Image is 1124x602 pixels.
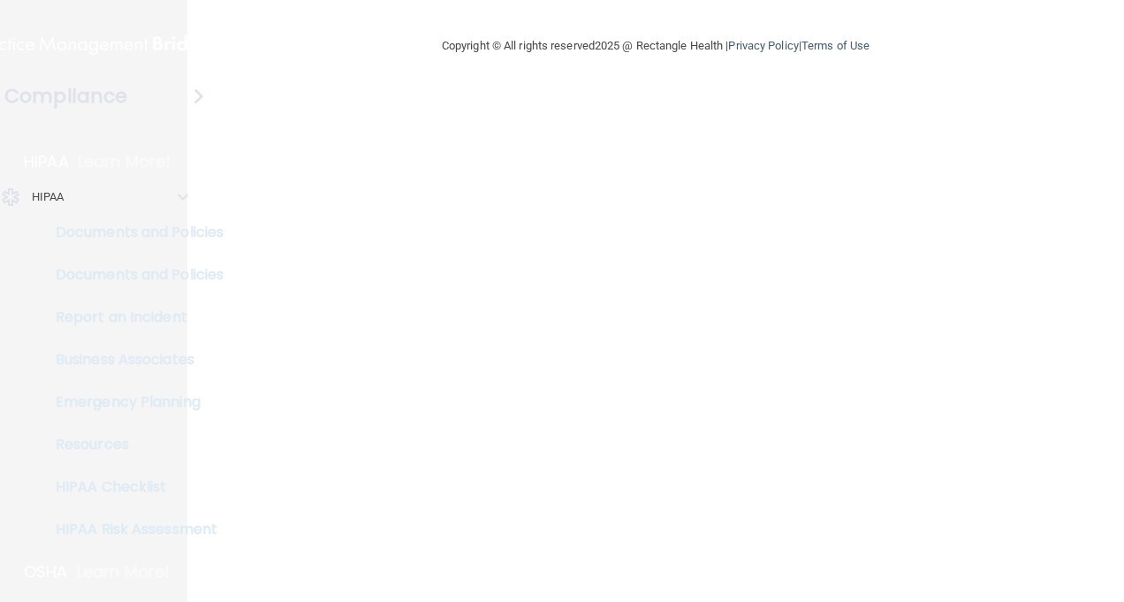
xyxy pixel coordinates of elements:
h4: Compliance [4,84,127,109]
p: Resources [11,436,253,453]
p: Documents and Policies [11,266,253,284]
a: Terms of Use [801,39,870,52]
p: OSHA [24,561,68,583]
p: Emergency Planning [11,393,253,411]
p: HIPAA Risk Assessment [11,521,253,538]
p: Report an Incident [11,309,253,326]
a: Privacy Policy [728,39,798,52]
p: HIPAA [32,187,65,208]
p: HIPAA Checklist [11,478,253,496]
p: Learn More! [78,151,171,172]
p: Documents and Policies [11,224,253,241]
p: Learn More! [77,561,171,583]
div: Copyright © All rights reserved 2025 @ Rectangle Health | | [333,18,978,74]
p: Business Associates [11,351,253,369]
p: HIPAA [24,151,69,172]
